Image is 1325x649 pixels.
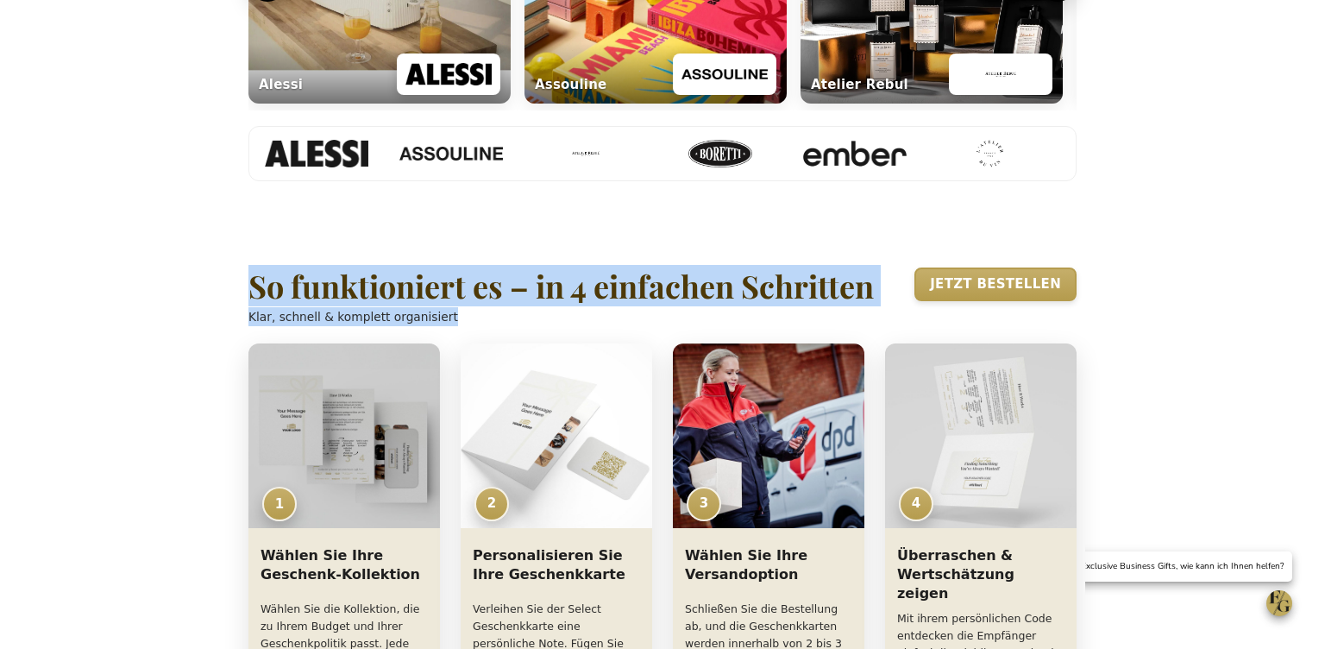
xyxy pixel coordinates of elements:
[262,487,297,521] span: 1
[958,59,1044,90] img: Atelier Rebul logo
[685,546,852,595] h3: Wählen Sie Ihre Versandoption
[667,140,770,167] img: Boretti
[801,141,905,167] img: Ember
[248,307,739,326] p: Klar, schnell & komplett organisiert
[532,140,636,167] img: Atelier Rebul
[398,147,501,160] img: Assouline
[248,269,874,304] h2: So funktioniert es – in 4 einfachen Schritten
[914,268,1077,301] a: Jetzt bestellen
[936,140,1039,167] img: L'Atelier du Vin
[461,343,652,535] img: Personaliseer jouw cadeaubon
[899,487,933,521] span: 4
[261,546,428,595] h3: Wählen Sie Ihre Geschenk-Kollektion
[885,343,1077,535] img: Verras & toon jouw waardering
[681,59,768,90] img: Assouline logo
[259,75,303,95] div: Alessi
[405,59,492,90] img: Alessi logo
[1071,140,1174,167] img: MM Antverpia
[248,126,1077,181] div: Merken
[811,75,908,95] div: Atelier Rebul
[673,343,864,535] img: Kies jouw verzendoptie
[687,487,721,521] span: 3
[263,140,367,167] img: Alessi
[248,343,440,535] img: Kies jouw geschenkcollectie
[535,75,606,95] div: Assouline
[474,487,509,521] span: 2
[473,546,640,595] h3: Personalisieren Sie Ihre Geschenkkarte
[897,546,1064,604] h3: Überraschen & Wertschätzung zeigen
